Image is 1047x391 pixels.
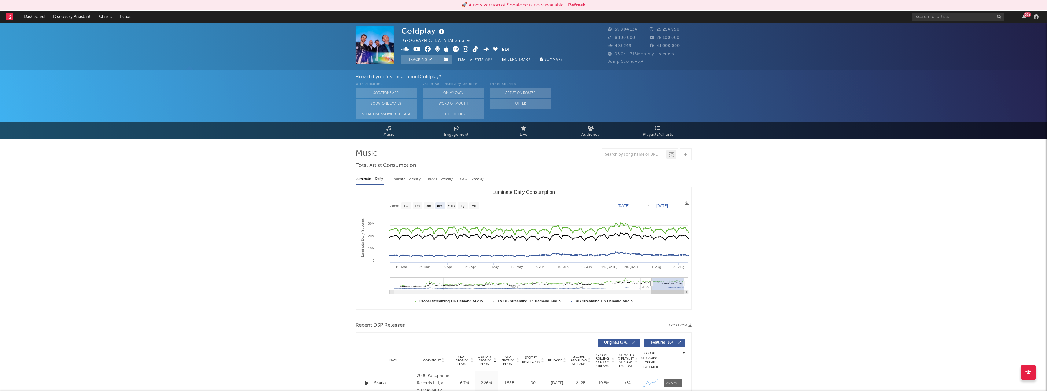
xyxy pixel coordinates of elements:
a: Music [356,122,423,139]
div: 🚀 A new version of Sodatone is now available. [461,2,565,9]
div: <5% [618,380,638,386]
text: 6m [437,204,442,208]
div: Other A&R Discovery Methods [423,81,484,88]
span: Copyright [423,359,441,362]
button: Export CSV [666,324,692,327]
span: Engagement [444,131,469,138]
text: Ex-US Streaming On-Demand Audio [498,299,561,303]
button: Edit [502,46,513,54]
div: Luminate - Weekly [390,174,422,184]
a: Audience [557,122,625,139]
button: Summary [537,55,566,64]
div: 90 [522,380,544,386]
text: 7. Apr [443,265,452,269]
text: 0 [372,259,374,262]
text: Luminate Daily Streams [360,218,364,257]
span: Benchmark [507,56,531,64]
span: Estimated % Playlist Streams Last Day [618,353,634,368]
span: Features ( 16 ) [648,341,676,345]
div: Luminate - Daily [356,174,384,184]
span: Jump Score: 45.4 [608,60,644,64]
text: → [646,204,650,208]
div: Coldplay [401,26,446,36]
a: Live [490,122,557,139]
button: Tracking [401,55,440,64]
button: 99+ [1022,14,1026,19]
text: 20M [368,234,374,238]
span: 59 904 134 [608,28,637,31]
div: 1.58B [500,380,519,386]
span: Audience [581,131,600,138]
span: Music [383,131,395,138]
button: Sodatone App [356,88,417,98]
span: 95 044 715 Monthly Listeners [608,52,674,56]
span: 29 254 990 [650,28,680,31]
text: 11. Aug [650,265,661,269]
span: Total Artist Consumption [356,162,416,169]
span: 8 100 000 [608,36,635,40]
button: Other Tools [423,109,484,119]
text: 3m [426,204,431,208]
div: OCC - Weekly [460,174,485,184]
input: Search for artists [912,13,1004,21]
text: 14. [DATE] [601,265,617,269]
text: 5. May [488,265,499,269]
text: 1w [404,204,408,208]
div: 2.12B [570,380,591,386]
a: Benchmark [499,55,534,64]
text: [DATE] [656,204,668,208]
span: Global Rolling 7D Audio Streams [594,353,611,368]
text: Zoom [390,204,399,208]
div: BMAT - Weekly [428,174,454,184]
button: Other [490,99,551,109]
a: Sparks [374,380,414,386]
span: Last Day Spotify Plays [477,355,493,366]
text: 19. May [511,265,523,269]
span: Live [520,131,528,138]
span: Released [548,359,562,362]
span: 493 249 [608,44,632,48]
text: Luminate Daily Consumption [492,190,555,195]
span: Spotify Popularity [522,356,540,365]
div: 2.26M [477,380,496,386]
span: Summary [545,58,563,61]
text: All [471,204,475,208]
div: Global Streaming Trend (Last 60D) [641,351,659,370]
em: Off [485,58,492,62]
text: 21. Apr [465,265,476,269]
text: 30M [368,222,374,225]
text: 2. Jun [535,265,544,269]
div: Other Sources [490,81,551,88]
svg: Luminate Daily Consumption [356,187,691,309]
button: Originals(378) [598,339,640,347]
a: Engagement [423,122,490,139]
span: Playlists/Charts [643,131,673,138]
span: Global ATD Audio Streams [570,355,587,366]
input: Search by song name or URL [602,152,666,157]
button: Word Of Mouth [423,99,484,109]
span: 7 Day Spotify Plays [454,355,470,366]
div: [GEOGRAPHIC_DATA] | Alternative [401,37,479,45]
text: 10M [368,246,374,250]
text: [DATE] [618,204,629,208]
text: 25. Aug [673,265,684,269]
text: 30. Jun [581,265,592,269]
div: [DATE] [547,380,567,386]
div: Name [374,358,414,363]
text: 16. Jun [557,265,568,269]
text: US Streaming On-Demand Audio [576,299,633,303]
a: Discovery Assistant [49,11,95,23]
text: 24. Mar [418,265,430,269]
div: 19.8M [594,380,614,386]
button: Features(16) [644,339,685,347]
button: Sodatone Emails [356,99,417,109]
button: Refresh [568,2,586,9]
text: 1y [460,204,464,208]
div: With Sodatone [356,81,417,88]
text: Global Streaming On-Demand Audio [419,299,483,303]
text: YTD [448,204,455,208]
div: 99 + [1024,12,1031,17]
span: ATD Spotify Plays [500,355,516,366]
span: Originals ( 378 ) [602,341,630,345]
